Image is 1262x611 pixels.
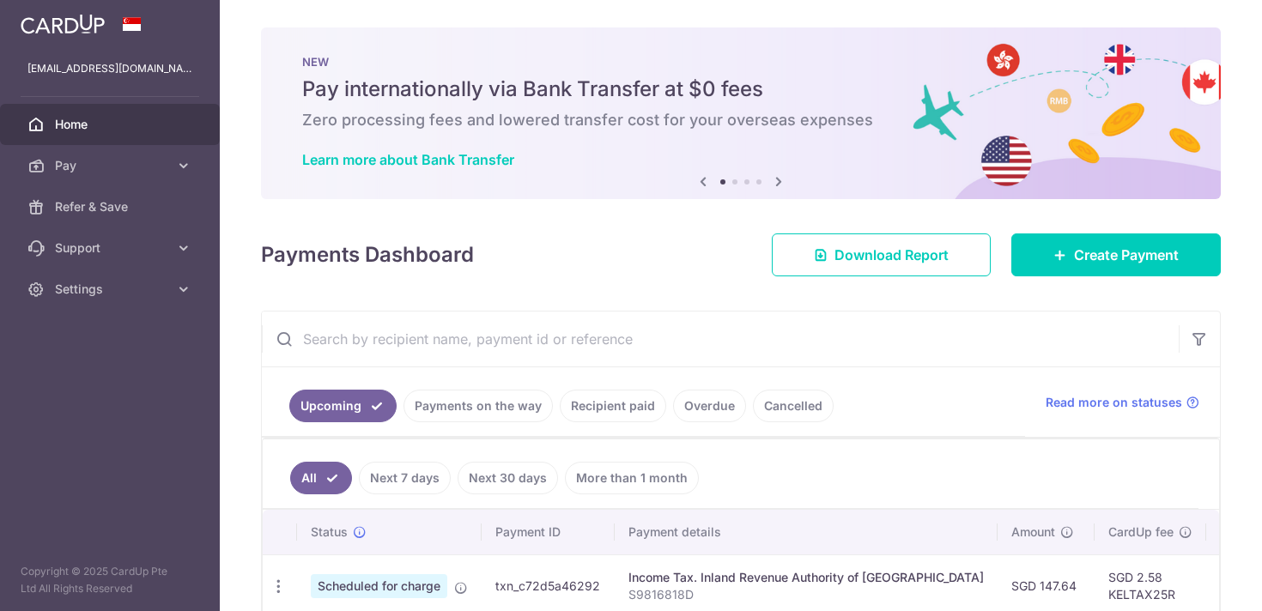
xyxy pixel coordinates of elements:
a: Overdue [673,390,746,422]
a: Upcoming [289,390,397,422]
span: Support [55,239,168,257]
span: CardUp fee [1108,523,1174,541]
th: Payment ID [482,510,615,554]
span: Download Report [834,245,949,265]
img: Bank transfer banner [261,27,1221,199]
img: CardUp [21,14,105,34]
a: Learn more about Bank Transfer [302,151,514,168]
span: Scheduled for charge [311,574,447,598]
a: Create Payment [1011,233,1221,276]
a: Cancelled [753,390,834,422]
a: Payments on the way [403,390,553,422]
a: Next 30 days [458,462,558,494]
span: Amount [1011,523,1055,541]
h6: Zero processing fees and lowered transfer cost for your overseas expenses [302,110,1180,130]
a: Download Report [772,233,991,276]
a: Recipient paid [560,390,666,422]
a: Next 7 days [359,462,451,494]
span: Home [55,116,168,133]
span: Refer & Save [55,198,168,215]
span: Status [311,523,348,541]
h4: Payments Dashboard [261,239,474,270]
p: [EMAIL_ADDRESS][DOMAIN_NAME] [27,60,192,77]
span: Read more on statuses [1046,394,1182,411]
th: Payment details [615,510,998,554]
p: S9816818D [628,586,984,603]
span: Settings [55,281,168,298]
a: More than 1 month [565,462,699,494]
input: Search by recipient name, payment id or reference [262,312,1179,366]
a: Read more on statuses [1046,394,1199,411]
span: Pay [55,157,168,174]
div: Income Tax. Inland Revenue Authority of [GEOGRAPHIC_DATA] [628,569,984,586]
h5: Pay internationally via Bank Transfer at $0 fees [302,76,1180,103]
span: Create Payment [1074,245,1179,265]
a: All [290,462,352,494]
p: NEW [302,55,1180,69]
